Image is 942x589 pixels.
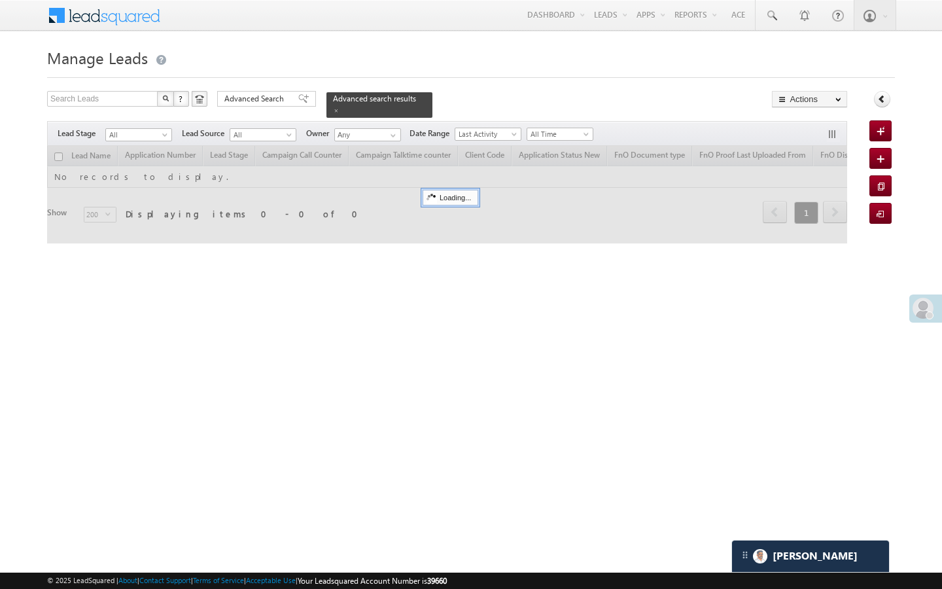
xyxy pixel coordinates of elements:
[306,128,334,139] span: Owner
[179,93,184,104] span: ?
[47,575,447,587] span: © 2025 LeadSquared | | | | |
[455,128,521,141] a: Last Activity
[753,549,767,563] img: Carter
[139,576,191,584] a: Contact Support
[193,576,244,584] a: Terms of Service
[527,128,589,140] span: All Time
[230,129,292,141] span: All
[773,550,858,562] span: Carter
[173,91,189,107] button: ?
[383,129,400,142] a: Show All Items
[427,576,447,586] span: 39660
[47,47,148,68] span: Manage Leads
[230,128,296,141] a: All
[333,94,416,103] span: Advanced search results
[334,128,401,141] input: Type to Search
[58,128,105,139] span: Lead Stage
[246,576,296,584] a: Acceptable Use
[455,128,517,140] span: Last Activity
[731,540,890,573] div: carter-dragCarter[PERSON_NAME]
[105,128,172,141] a: All
[772,91,847,107] button: Actions
[423,190,478,205] div: Loading...
[118,576,137,584] a: About
[298,576,447,586] span: Your Leadsquared Account Number is
[162,95,169,101] img: Search
[106,129,168,141] span: All
[527,128,593,141] a: All Time
[182,128,230,139] span: Lead Source
[224,93,288,105] span: Advanced Search
[740,550,750,560] img: carter-drag
[410,128,455,139] span: Date Range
